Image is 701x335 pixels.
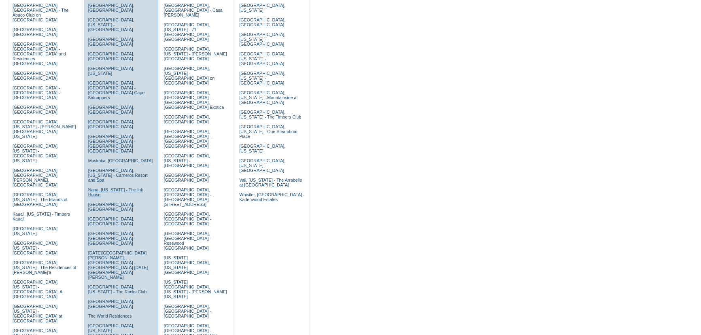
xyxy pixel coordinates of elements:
[88,51,134,61] a: [GEOGRAPHIC_DATA], [GEOGRAPHIC_DATA]
[239,144,285,153] a: [GEOGRAPHIC_DATA], [US_STATE]
[164,47,227,61] a: [GEOGRAPHIC_DATA], [US_STATE] - [PERSON_NAME][GEOGRAPHIC_DATA]
[164,304,211,318] a: [GEOGRAPHIC_DATA], [GEOGRAPHIC_DATA] - [GEOGRAPHIC_DATA]
[13,226,59,236] a: [GEOGRAPHIC_DATA], [US_STATE]
[88,187,143,197] a: Napa, [US_STATE] - The Ink House
[88,299,134,309] a: [GEOGRAPHIC_DATA], [GEOGRAPHIC_DATA]
[88,66,134,76] a: [GEOGRAPHIC_DATA], [US_STATE]
[88,216,134,226] a: [GEOGRAPHIC_DATA], [GEOGRAPHIC_DATA]
[13,27,59,37] a: [GEOGRAPHIC_DATA], [GEOGRAPHIC_DATA]
[88,134,136,153] a: [GEOGRAPHIC_DATA], [GEOGRAPHIC_DATA] - [GEOGRAPHIC_DATA] [GEOGRAPHIC_DATA]
[88,202,134,212] a: [GEOGRAPHIC_DATA], [GEOGRAPHIC_DATA]
[164,90,224,110] a: [GEOGRAPHIC_DATA], [GEOGRAPHIC_DATA] - [GEOGRAPHIC_DATA], [GEOGRAPHIC_DATA] Exotica
[13,71,59,81] a: [GEOGRAPHIC_DATA], [GEOGRAPHIC_DATA]
[13,241,59,255] a: [GEOGRAPHIC_DATA], [US_STATE] - [GEOGRAPHIC_DATA]
[164,255,210,275] a: [US_STATE][GEOGRAPHIC_DATA], [US_STATE][GEOGRAPHIC_DATA]
[239,124,297,139] a: [GEOGRAPHIC_DATA], [US_STATE] - One Steamboat Place
[164,153,210,168] a: [GEOGRAPHIC_DATA], [US_STATE] - [GEOGRAPHIC_DATA]
[88,250,148,280] a: [DATE][GEOGRAPHIC_DATA][PERSON_NAME], [GEOGRAPHIC_DATA] - [GEOGRAPHIC_DATA] [DATE][GEOGRAPHIC_DAT...
[164,173,210,182] a: [GEOGRAPHIC_DATA], [GEOGRAPHIC_DATA]
[13,105,59,114] a: [GEOGRAPHIC_DATA], [GEOGRAPHIC_DATA]
[239,3,285,13] a: [GEOGRAPHIC_DATA], [US_STATE]
[164,280,227,299] a: [US_STATE][GEOGRAPHIC_DATA], [US_STATE] - [PERSON_NAME] [US_STATE]
[13,212,70,221] a: Kaua'i, [US_STATE] - Timbers Kaua'i
[13,85,60,100] a: [GEOGRAPHIC_DATA] - [GEOGRAPHIC_DATA] - [GEOGRAPHIC_DATA]
[13,192,68,207] a: [GEOGRAPHIC_DATA], [US_STATE] - The Islands of [GEOGRAPHIC_DATA]
[239,178,302,187] a: Vail, [US_STATE] - The Arrabelle at [GEOGRAPHIC_DATA]
[88,168,148,182] a: [GEOGRAPHIC_DATA], [US_STATE] - Carneros Resort and Spa
[164,114,210,124] a: [GEOGRAPHIC_DATA], [GEOGRAPHIC_DATA]
[164,231,211,250] a: [GEOGRAPHIC_DATA], [GEOGRAPHIC_DATA] - Rosewood [GEOGRAPHIC_DATA]
[164,66,215,85] a: [GEOGRAPHIC_DATA], [US_STATE] - [GEOGRAPHIC_DATA] on [GEOGRAPHIC_DATA]
[239,17,285,27] a: [GEOGRAPHIC_DATA], [GEOGRAPHIC_DATA]
[88,105,134,114] a: [GEOGRAPHIC_DATA], [GEOGRAPHIC_DATA]
[13,42,66,66] a: [GEOGRAPHIC_DATA], [GEOGRAPHIC_DATA] - [GEOGRAPHIC_DATA] and Residences [GEOGRAPHIC_DATA]
[239,51,285,66] a: [GEOGRAPHIC_DATA], [US_STATE] - [GEOGRAPHIC_DATA]
[239,158,285,173] a: [GEOGRAPHIC_DATA], [US_STATE] - [GEOGRAPHIC_DATA]
[88,231,136,246] a: [GEOGRAPHIC_DATA], [GEOGRAPHIC_DATA] - [GEOGRAPHIC_DATA]
[88,158,153,163] a: Muskoka, [GEOGRAPHIC_DATA]
[239,71,285,85] a: [GEOGRAPHIC_DATA], [US_STATE] - [GEOGRAPHIC_DATA]
[88,314,132,318] a: The World Residences
[13,144,59,163] a: [GEOGRAPHIC_DATA], [US_STATE] - [GEOGRAPHIC_DATA], [US_STATE]
[88,3,134,13] a: [GEOGRAPHIC_DATA], [GEOGRAPHIC_DATA]
[88,17,134,32] a: [GEOGRAPHIC_DATA], [US_STATE] - [GEOGRAPHIC_DATA]
[164,3,222,17] a: [GEOGRAPHIC_DATA], [GEOGRAPHIC_DATA] - Casa [PERSON_NAME]
[13,280,62,299] a: [GEOGRAPHIC_DATA], [US_STATE] - [GEOGRAPHIC_DATA], A [GEOGRAPHIC_DATA]
[164,22,210,42] a: [GEOGRAPHIC_DATA], [US_STATE] - 71 [GEOGRAPHIC_DATA], [GEOGRAPHIC_DATA]
[13,119,76,139] a: [GEOGRAPHIC_DATA], [US_STATE] - [PERSON_NAME][GEOGRAPHIC_DATA], [US_STATE]
[13,304,62,323] a: [GEOGRAPHIC_DATA], [US_STATE] - [GEOGRAPHIC_DATA] at [GEOGRAPHIC_DATA]
[13,3,69,22] a: [GEOGRAPHIC_DATA], [GEOGRAPHIC_DATA] - The Abaco Club on [GEOGRAPHIC_DATA]
[88,119,134,129] a: [GEOGRAPHIC_DATA], [GEOGRAPHIC_DATA]
[239,192,304,202] a: Whistler, [GEOGRAPHIC_DATA] - Kadenwood Estates
[164,129,211,148] a: [GEOGRAPHIC_DATA], [GEOGRAPHIC_DATA] - [GEOGRAPHIC_DATA] [GEOGRAPHIC_DATA]
[239,32,285,47] a: [GEOGRAPHIC_DATA], [US_STATE] - [GEOGRAPHIC_DATA]
[239,110,301,119] a: [GEOGRAPHIC_DATA], [US_STATE] - The Timbers Club
[88,284,147,294] a: [GEOGRAPHIC_DATA], [US_STATE] - The Rocks Club
[88,81,144,100] a: [GEOGRAPHIC_DATA], [GEOGRAPHIC_DATA] - [GEOGRAPHIC_DATA] Cape Kidnappers
[88,37,134,47] a: [GEOGRAPHIC_DATA], [GEOGRAPHIC_DATA]
[164,187,211,207] a: [GEOGRAPHIC_DATA], [GEOGRAPHIC_DATA] - [GEOGRAPHIC_DATA][STREET_ADDRESS]
[13,260,76,275] a: [GEOGRAPHIC_DATA], [US_STATE] - The Residences of [PERSON_NAME]'a
[164,212,211,226] a: [GEOGRAPHIC_DATA], [GEOGRAPHIC_DATA] - [GEOGRAPHIC_DATA]
[13,168,60,187] a: [GEOGRAPHIC_DATA] - [GEOGRAPHIC_DATA][PERSON_NAME], [GEOGRAPHIC_DATA]
[239,90,297,105] a: [GEOGRAPHIC_DATA], [US_STATE] - Mountainside at [GEOGRAPHIC_DATA]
